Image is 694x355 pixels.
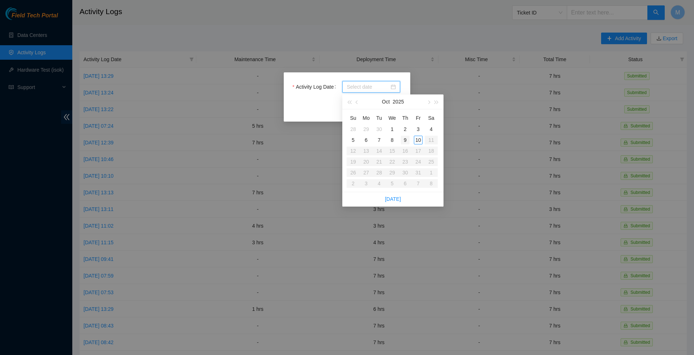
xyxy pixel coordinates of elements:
div: 7 [375,136,384,144]
th: Fr [412,112,425,124]
td: 2025-10-10 [412,135,425,145]
td: 2025-10-05 [347,135,360,145]
div: 1 [388,125,397,134]
div: 29 [362,125,370,134]
th: We [386,112,399,124]
td: 2025-09-28 [347,124,360,135]
td: 2025-09-30 [373,124,386,135]
td: 2025-10-06 [360,135,373,145]
td: 2025-10-07 [373,135,386,145]
th: Mo [360,112,373,124]
div: 4 [427,125,436,134]
a: [DATE] [385,196,401,202]
div: 10 [414,136,423,144]
input: Activity Log Date [347,83,389,91]
td: 2025-10-08 [386,135,399,145]
td: 2025-10-04 [425,124,438,135]
label: Activity Log Date [292,81,339,93]
td: 2025-10-09 [399,135,412,145]
td: 2025-10-01 [386,124,399,135]
button: 2025 [393,94,404,109]
td: 2025-10-03 [412,124,425,135]
th: Th [399,112,412,124]
td: 2025-10-02 [399,124,412,135]
div: 8 [388,136,397,144]
th: Sa [425,112,438,124]
div: 2 [401,125,410,134]
div: 3 [414,125,423,134]
th: Tu [373,112,386,124]
div: 5 [349,136,357,144]
div: 9 [401,136,410,144]
td: 2025-09-29 [360,124,373,135]
div: 30 [375,125,384,134]
button: Oct [382,94,390,109]
div: 6 [362,136,370,144]
th: Su [347,112,360,124]
div: 28 [349,125,357,134]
